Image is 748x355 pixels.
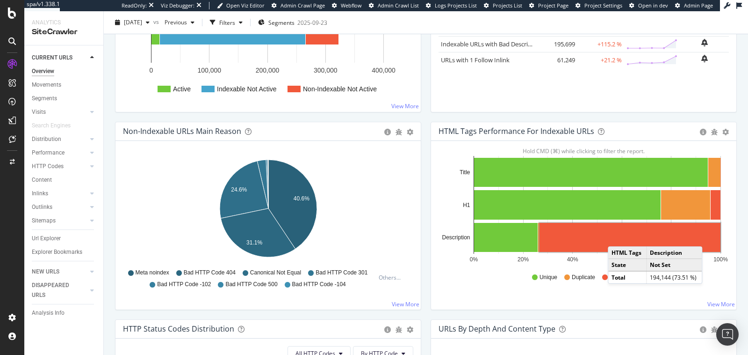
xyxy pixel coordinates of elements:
text: Non-Indexable Not Active [303,85,377,93]
a: Explorer Bookmarks [32,247,97,257]
div: bug [396,129,402,135]
span: Logs Projects List [435,2,477,9]
div: ReadOnly: [122,2,147,9]
a: Admin Page [675,2,713,9]
a: Distribution [32,134,87,144]
a: Visits [32,107,87,117]
div: gear [407,129,413,135]
span: Open Viz Editor [226,2,265,9]
a: Admin Crawl List [369,2,419,9]
a: Search Engines [32,121,80,131]
div: circle-info [700,326,706,333]
td: HTML Tags [608,247,646,259]
div: HTTP Status Codes Distribution [123,324,234,333]
text: 0 [150,67,153,74]
div: Open Intercom Messenger [716,323,739,346]
span: Bad HTTP Code 404 [184,269,236,277]
a: CURRENT URLS [32,53,87,63]
a: Segments [32,94,97,104]
span: Admin Crawl List [378,2,419,9]
div: Filters [219,18,235,26]
div: Analysis Info [32,308,65,318]
text: Indexable Not Active [217,85,277,93]
svg: A chart. [123,156,414,265]
a: Performance [32,148,87,158]
text: 300,000 [314,67,338,74]
text: 400,000 [372,67,396,74]
span: Webflow [341,2,362,9]
div: gear [722,129,729,135]
div: Segments [32,94,57,104]
text: 40% [567,256,578,263]
a: Analysis Info [32,308,97,318]
div: gear [407,326,413,333]
a: Webflow [332,2,362,9]
a: Inlinks [32,189,87,199]
button: Previous [161,15,198,30]
a: Project Settings [575,2,622,9]
span: Segments [268,18,295,26]
a: Open Viz Editor [217,2,265,9]
div: circle-info [700,129,706,135]
text: Description [442,234,470,241]
span: Unique [539,274,557,281]
div: Analytics [32,19,96,27]
a: Movements [32,80,97,90]
a: Overview [32,67,97,76]
text: 24.6% [231,186,247,193]
span: Admin Crawl Page [280,2,325,9]
a: Url Explorer [32,234,97,244]
div: DISAPPEARED URLS [32,281,79,300]
button: Segments2025-09-23 [254,15,331,30]
a: DISAPPEARED URLS [32,281,87,300]
a: URLs with 1 Follow Inlink [441,56,510,64]
span: vs [153,17,161,25]
td: 195,699 [540,36,577,52]
text: 20% [518,256,529,263]
div: Viz Debugger: [161,2,194,9]
span: 2025 Oct. 1st [124,18,142,26]
span: Meta noindex [136,269,169,277]
a: HTTP Codes [32,162,87,171]
div: A chart. [439,156,729,265]
div: Movements [32,80,61,90]
span: Project Page [538,2,568,9]
div: Others... [379,274,405,281]
a: Open in dev [629,2,668,9]
span: Previous [161,18,187,26]
a: Outlinks [32,202,87,212]
div: bell-plus [701,55,708,62]
div: URLs by Depth and Content Type [439,324,555,333]
text: H1 [463,202,470,208]
div: Overview [32,67,54,76]
td: Not Set [647,259,702,272]
a: Sitemaps [32,216,87,226]
text: Active [173,85,191,93]
a: Logs Projects List [426,2,477,9]
div: Visits [32,107,46,117]
text: 100,000 [197,67,221,74]
text: 0% [470,256,478,263]
a: Content [32,175,97,185]
div: bug [711,129,718,135]
div: Non-Indexable URLs Main Reason [123,126,241,136]
span: Duplicate [572,274,595,281]
td: +115.2 % [577,36,624,52]
div: HTML Tags Performance for Indexable URLs [439,126,594,136]
div: Search Engines [32,121,71,131]
a: Project Page [529,2,568,9]
a: Indexable URLs with Bad Description [441,40,543,48]
text: 200,000 [256,67,280,74]
div: 2025-09-23 [297,18,327,26]
text: 40.6% [294,195,309,202]
text: 31.1% [246,239,262,246]
td: 61,249 [540,52,577,68]
td: Total [608,271,646,283]
button: [DATE] [111,15,153,30]
td: 194,144 (73.51 %) [647,271,702,283]
span: Bad HTTP Code 500 [225,281,277,288]
div: Performance [32,148,65,158]
td: State [608,259,646,272]
div: CURRENT URLS [32,53,72,63]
